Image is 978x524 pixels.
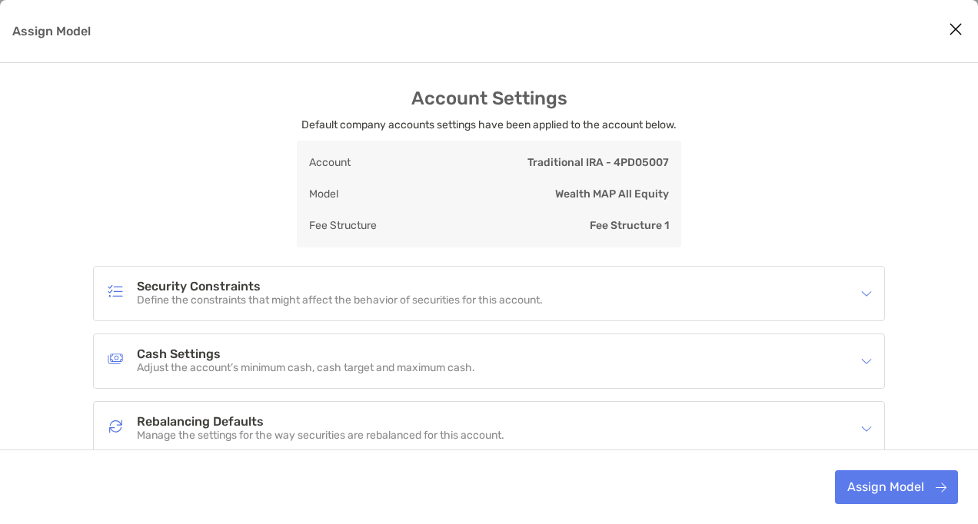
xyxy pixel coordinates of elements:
[137,362,475,375] p: Adjust the account’s minimum cash, cash target and maximum cash.
[94,267,884,320] div: icon arrowSecurity ConstraintsSecurity ConstraintsDefine the constraints that might affect the be...
[106,350,125,368] img: Cash Settings
[94,402,884,456] div: icon arrowRebalancing DefaultsRebalancing DefaultsManage the settings for the way securities are ...
[94,334,884,388] div: icon arrowCash SettingsCash SettingsAdjust the account’s minimum cash, cash target and maximum cash.
[835,470,958,504] button: Assign Model
[137,416,504,429] h4: Rebalancing Defaults
[309,184,338,204] p: Model
[861,288,872,299] img: icon arrow
[411,88,567,109] h3: Account Settings
[137,348,475,361] h4: Cash Settings
[527,153,669,172] p: Traditional IRA - 4PD05007
[590,216,669,235] p: Fee Structure 1
[555,184,669,204] p: Wealth MAP All Equity
[106,417,125,436] img: Rebalancing Defaults
[137,294,543,307] p: Define the constraints that might affect the behavior of securities for this account.
[301,115,677,134] p: Default company accounts settings have been applied to the account below.
[106,282,125,300] img: Security Constraints
[309,153,351,172] p: Account
[309,216,377,235] p: Fee Structure
[944,18,967,41] button: Close modal
[861,356,872,366] img: icon arrow
[137,429,504,443] p: Manage the settings for the way securities are rebalanced for this account.
[137,280,543,294] h4: Security Constraints
[12,22,91,41] p: Assign Model
[861,423,872,434] img: icon arrow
